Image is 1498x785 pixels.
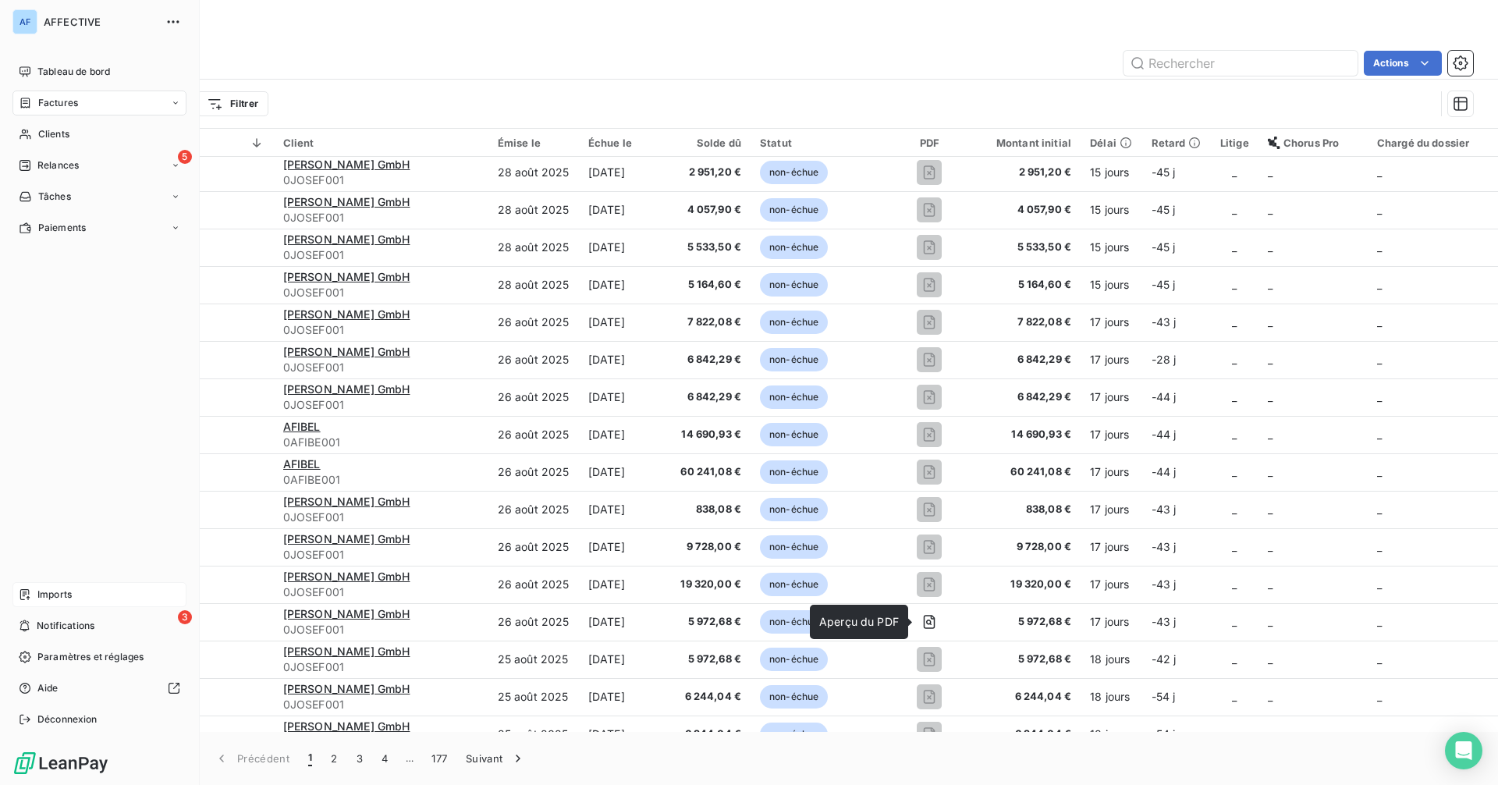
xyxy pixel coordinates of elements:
span: [PERSON_NAME] GmbH [283,195,410,208]
span: _ [1232,315,1237,329]
button: Suivant [456,742,535,775]
span: 6 842,29 € [977,352,1071,368]
button: Précédent [204,742,299,775]
td: 28 août 2025 [488,229,579,266]
button: 2 [321,742,346,775]
td: 25 août 2025 [488,678,579,716]
span: 6 244,04 € [977,726,1071,742]
button: 4 [372,742,397,775]
div: Litige [1220,137,1249,149]
span: _ [1268,615,1273,628]
span: 7 822,08 € [977,314,1071,330]
span: 6 842,29 € [977,389,1071,405]
span: Notifications [37,619,94,633]
span: _ [1268,652,1273,666]
span: AFFECTIVE [44,16,156,28]
span: 838,08 € [977,502,1071,517]
td: [DATE] [579,416,669,453]
span: _ [1377,690,1382,703]
span: 838,08 € [679,502,741,517]
span: -43 j [1152,540,1177,553]
span: Clients [38,127,69,141]
span: 60 241,08 € [679,464,741,480]
button: 177 [422,742,456,775]
span: [PERSON_NAME] GmbH [283,495,410,508]
td: 17 jours [1081,603,1141,641]
td: 28 août 2025 [488,191,579,229]
span: 5 972,68 € [679,614,741,630]
span: _ [1268,428,1273,441]
span: -42 j [1152,652,1177,666]
span: 0JOSEF001 [283,510,479,525]
span: -44 j [1152,465,1177,478]
td: [DATE] [579,491,669,528]
div: Émise le [498,137,570,149]
span: 6 244,04 € [679,689,741,705]
td: 26 août 2025 [488,603,579,641]
span: non-échue [760,273,828,297]
span: _ [1268,503,1273,516]
span: non-échue [760,348,828,371]
div: Solde dû [679,137,741,149]
span: Aperçu du PDF [819,615,899,628]
span: non-échue [760,535,828,559]
span: 2 951,20 € [977,165,1071,180]
span: 9 728,00 € [679,539,741,555]
div: Chorus Pro [1268,137,1358,149]
td: 18 jours [1081,641,1141,678]
span: 0JOSEF001 [283,697,479,712]
span: _ [1268,465,1273,478]
td: 26 août 2025 [488,378,579,416]
span: [PERSON_NAME] GmbH [283,645,410,658]
span: 0JOSEF001 [283,285,479,300]
span: -44 j [1152,428,1177,441]
span: [PERSON_NAME] GmbH [283,345,410,358]
div: Délai [1090,137,1132,149]
img: Logo LeanPay [12,751,109,776]
span: [PERSON_NAME] GmbH [283,158,410,171]
span: _ [1377,615,1382,628]
td: 17 jours [1081,491,1141,528]
span: non-échue [760,573,828,596]
span: Tâches [38,190,71,204]
span: _ [1232,428,1237,441]
button: 3 [347,742,372,775]
td: 17 jours [1081,528,1141,566]
span: _ [1377,503,1382,516]
span: _ [1268,390,1273,403]
span: 9 728,00 € [977,539,1071,555]
td: [DATE] [579,678,669,716]
span: Tableau de bord [37,65,110,79]
span: 14 690,93 € [679,427,741,442]
span: AFIBEL [283,457,321,471]
span: [PERSON_NAME] GmbH [283,532,410,545]
span: non-échue [760,498,828,521]
td: 15 jours [1081,191,1141,229]
span: _ [1377,240,1382,254]
span: _ [1232,690,1237,703]
span: 0JOSEF001 [283,210,479,226]
span: 19 320,00 € [679,577,741,592]
span: 5 [178,150,192,164]
span: _ [1268,690,1273,703]
span: non-échue [760,423,828,446]
td: [DATE] [579,304,669,341]
div: Retard [1152,137,1202,149]
span: _ [1377,390,1382,403]
span: [PERSON_NAME] GmbH [283,270,410,283]
td: 26 août 2025 [488,566,579,603]
div: Montant initial [977,137,1071,149]
td: 15 jours [1081,154,1141,191]
span: [PERSON_NAME] GmbH [283,719,410,733]
span: [PERSON_NAME] GmbH [283,307,410,321]
span: non-échue [760,385,828,409]
div: Chargé du dossier [1377,137,1489,149]
span: 5 972,68 € [977,652,1071,667]
span: _ [1232,203,1237,216]
span: non-échue [760,236,828,259]
span: _ [1268,165,1273,179]
input: Rechercher [1123,51,1358,76]
td: 18 jours [1081,716,1141,753]
span: _ [1232,727,1237,741]
span: 2 951,20 € [679,165,741,180]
